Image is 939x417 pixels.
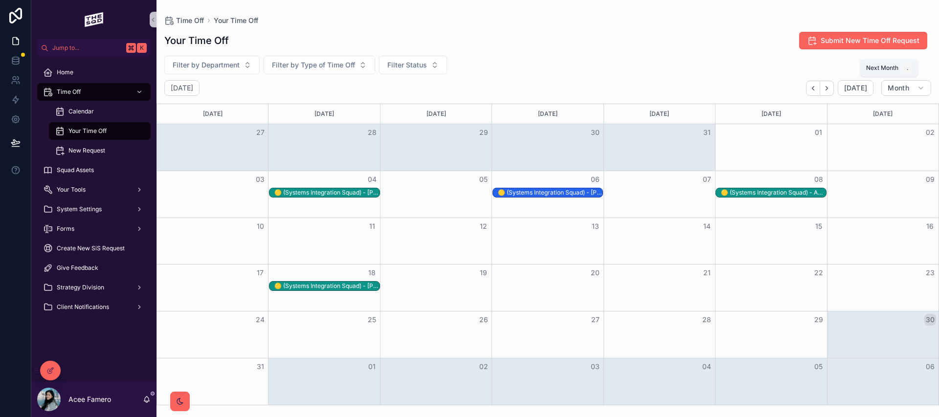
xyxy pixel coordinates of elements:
button: 06 [589,174,601,185]
div: 🟡 (Systems Integration Squad) - Acee Famero (Partial Day) [274,282,379,290]
button: 01 [813,127,825,138]
button: Select Button [379,56,447,74]
button: Jump to...K [37,39,151,57]
div: 🟡 (Systems Integration Squad) - Acee Famero (Partial Day) [498,188,603,197]
div: [DATE] [270,104,378,124]
button: 10 [254,220,266,232]
span: Next Month [866,64,898,72]
button: 31 [701,127,713,138]
span: Submit New Time Off Request [821,36,919,45]
span: Time Off [57,88,81,96]
button: 24 [254,314,266,326]
a: Calendar [49,103,151,120]
span: System Settings [57,205,102,213]
button: 03 [589,361,601,373]
button: 17 [254,267,266,279]
span: Your Time Off [68,127,107,135]
button: 02 [478,361,490,373]
button: 01 [366,361,378,373]
button: 04 [366,174,378,185]
button: 14 [701,220,713,232]
span: Filter Status [387,60,427,70]
button: Submit New Time Off Request [799,32,927,49]
button: 28 [366,127,378,138]
a: Squad Assets [37,161,151,179]
button: 06 [924,361,936,373]
div: [DATE] [717,104,825,124]
div: 🟡 (Systems Integration Squad) - [PERSON_NAME] (Partial Day) [498,189,603,197]
span: Time Off [176,16,204,25]
a: Home [37,64,151,81]
button: 08 [813,174,825,185]
button: Back [806,81,820,96]
img: App logo [84,12,104,27]
button: 09 [924,174,936,185]
button: 19 [478,267,490,279]
button: 31 [254,361,266,373]
span: New Request [68,147,105,154]
a: Give Feedback [37,259,151,277]
span: Strategy Division [57,284,104,291]
a: Forms [37,220,151,238]
button: 28 [701,314,713,326]
button: 04 [701,361,713,373]
button: 02 [924,127,936,138]
a: Your Time Off [49,122,151,140]
span: . [903,64,911,72]
button: 27 [254,127,266,138]
span: Filter by Department [173,60,240,70]
span: Home [57,68,73,76]
div: 🟡 (Systems Integration Squad) - Acee Famero [721,189,826,197]
button: 30 [589,127,601,138]
div: [DATE] [829,104,937,124]
button: [DATE] [838,80,873,96]
span: Calendar [68,108,94,115]
span: Your Tools [57,186,86,194]
div: 🟡 (Systems Integration Squad) - Acee Famero (Partial Day) [274,188,379,197]
a: Client Notifications [37,298,151,316]
a: New Request [49,142,151,159]
button: 22 [813,267,825,279]
button: 11 [366,220,378,232]
h1: Your Time Off [164,34,229,47]
span: [DATE] [844,84,867,92]
div: scrollable content [31,57,156,329]
button: Select Button [264,56,375,74]
button: 07 [701,174,713,185]
span: K [138,44,146,52]
h2: [DATE] [171,83,193,93]
button: 25 [366,314,378,326]
a: Time Off [164,16,204,25]
span: Month [888,84,909,92]
a: Create New SiS Request [37,240,151,257]
a: Your Tools [37,181,151,198]
button: 05 [813,361,825,373]
button: 20 [589,267,601,279]
div: 🟡 (Systems Integration Squad) - Acee Famero [721,188,826,197]
span: Forms [57,225,74,233]
button: 29 [478,127,490,138]
span: Jump to... [52,44,122,52]
button: Next [820,81,834,96]
button: 12 [478,220,490,232]
button: 23 [924,267,936,279]
div: 🟡 (Systems Integration Squad) - [PERSON_NAME] (Partial Day) [274,189,379,197]
div: [DATE] [493,104,602,124]
button: 03 [254,174,266,185]
a: Time Off [37,83,151,101]
button: 05 [478,174,490,185]
button: 21 [701,267,713,279]
a: System Settings [37,200,151,218]
span: Create New SiS Request [57,244,125,252]
a: Your Time Off [214,16,258,25]
span: Client Notifications [57,303,109,311]
button: 13 [589,220,601,232]
button: 16 [924,220,936,232]
button: 15 [813,220,825,232]
div: Month View [156,104,939,405]
div: [DATE] [605,104,714,124]
a: Strategy Division [37,279,151,296]
button: 18 [366,267,378,279]
p: Acee Famero [68,395,111,404]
